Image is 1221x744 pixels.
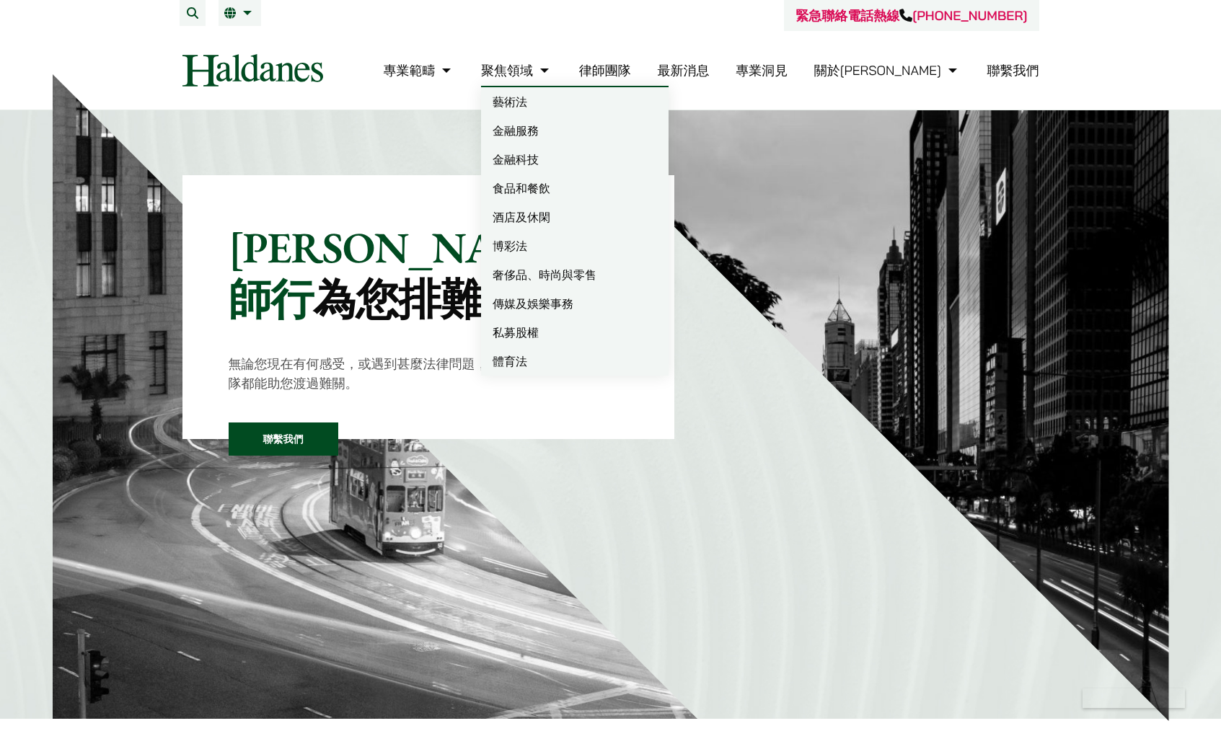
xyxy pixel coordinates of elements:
a: 繁 [224,7,255,19]
img: Logo of Haldanes [182,54,323,87]
p: 無論您現在有何感受，或遇到甚麼法律問題，我們屢獲殊榮的律師團隊都能助您渡過難關。 [229,354,629,393]
a: 聯繫我們 [229,422,338,456]
a: 傳媒及娛樂事務 [481,289,669,318]
mark: 為您排難解紛 [313,271,568,327]
p: [PERSON_NAME]律師行 [229,221,629,325]
a: 緊急聯絡電話熱線[PHONE_NUMBER] [795,7,1027,24]
a: 專業範疇 [383,62,454,79]
a: 聯繫我們 [987,62,1039,79]
a: 體育法 [481,347,669,376]
a: 聚焦領域 [481,62,552,79]
a: 藝術法 [481,87,669,116]
a: 食品和餐飲 [481,174,669,203]
a: 私募股權 [481,318,669,347]
a: 金融科技 [481,145,669,174]
a: 律師團隊 [579,62,631,79]
a: 奢侈品、時尚與零售 [481,260,669,289]
a: 專業洞見 [736,62,788,79]
a: 金融服務 [481,116,669,145]
a: 酒店及休閑 [481,203,669,231]
a: 最新消息 [657,62,709,79]
a: 博彩法 [481,231,669,260]
a: 關於何敦 [814,62,961,79]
